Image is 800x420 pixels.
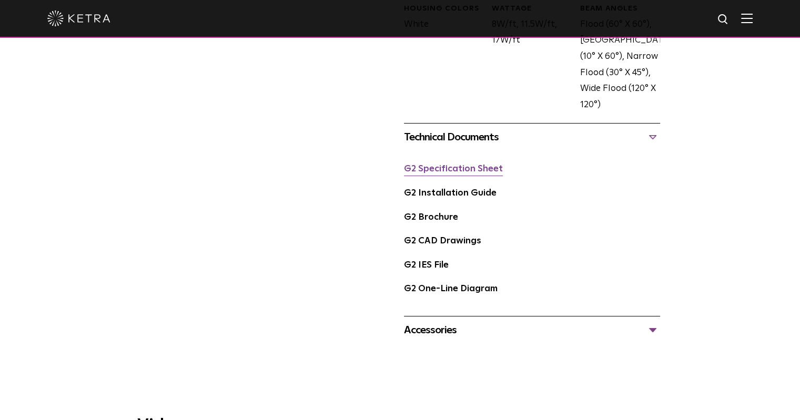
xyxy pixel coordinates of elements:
[404,189,497,198] a: G2 Installation Guide
[47,11,110,26] img: ketra-logo-2019-white
[404,165,503,173] a: G2 Specification Sheet
[404,213,458,222] a: G2 Brochure
[484,4,572,113] div: 8W/ft, 11.5W/ft, 17W/ft
[404,261,449,270] a: G2 IES File
[404,284,498,293] a: G2 One-Line Diagram
[404,322,660,339] div: Accessories
[717,13,730,26] img: search icon
[404,237,481,245] a: G2 CAD Drawings
[741,13,753,23] img: Hamburger%20Nav.svg
[404,129,660,146] div: Technical Documents
[572,4,660,113] div: Flood (60° X 60°), [GEOGRAPHIC_DATA] (10° X 60°), Narrow Flood (30° X 45°), Wide Flood (120° X 120°)
[396,4,484,113] div: White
